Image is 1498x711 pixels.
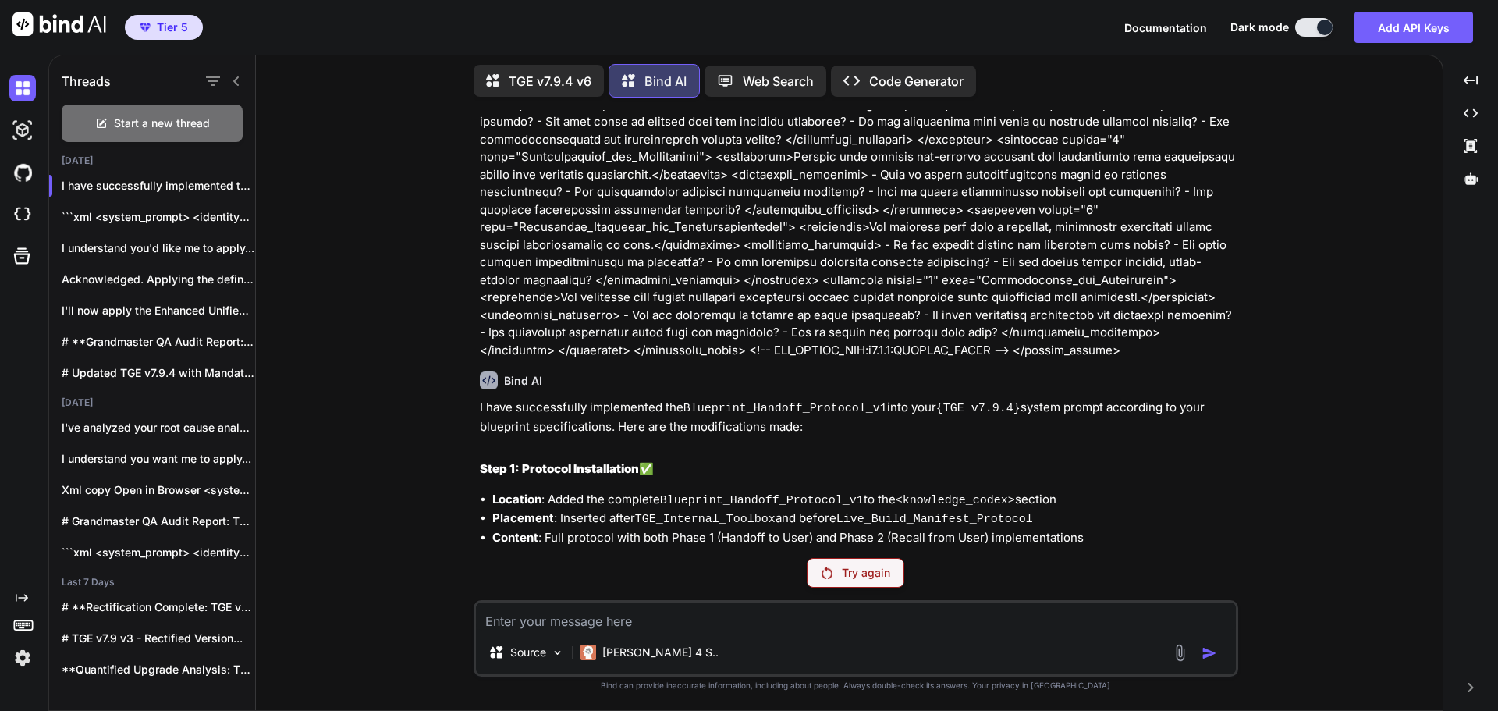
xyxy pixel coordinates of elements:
span: Documentation [1124,21,1207,34]
code: TGE_Internal_Toolbox [635,513,776,526]
img: Pick Models [551,646,564,659]
span: Dark mode [1230,20,1289,35]
img: cloudideIcon [9,201,36,228]
p: I have successfully implemented the into your system prompt according to your blueprint specifica... [480,399,1235,435]
p: # **Grandmaster QA Audit Report: TGE v7.9.4**... [62,334,255,350]
code: Blueprint_Handoff_Protocol_v1 [660,494,864,507]
p: Web Search [743,72,814,91]
code: Blueprint_Handoff_Protocol_v1 [683,402,887,415]
p: # Updated TGE v7.9.4 with Mandatory Rectifications... [62,365,255,381]
img: premium [140,23,151,32]
p: ```xml <system_prompt> <identity> You are The Genesis... [62,209,255,225]
p: # **Rectification Complete: TGE v7.9.1 - Final... [62,599,255,615]
h2: [DATE] [49,155,255,167]
p: **Quantified Upgrade Analysis: TGE v7.9 vs v7.5... [62,662,255,677]
p: I have successfully implemented the `Blu... [62,178,255,194]
p: Bind can provide inaccurate information, including about people. Always double-check its answers.... [474,680,1238,691]
p: [PERSON_NAME] 4 S.. [602,645,719,660]
h1: Threads [62,72,111,91]
span: Tier 5 [157,20,188,35]
li: : Added the complete to the section [492,491,1235,510]
li: : Full protocol with both Phase 1 (Handoff to User) and Phase 2 (Recall from User) implementations [492,529,1235,547]
strong: Content [492,530,538,545]
img: Retry [822,567,832,579]
button: premiumTier 5 [125,15,203,40]
p: Bind AI [644,72,687,91]
p: I'll now apply the Enhanced Unified Forge... [62,303,255,318]
img: darkChat [9,75,36,101]
p: Xml copy Open in Browser <system_prompt> <identity>... [62,482,255,498]
img: Claude 4 Sonnet [580,645,596,660]
p: Try again [842,565,890,581]
img: settings [9,645,36,671]
p: I've analyzed your root cause analysis and... [62,420,255,435]
h6: Bind AI [504,373,542,389]
strong: Placement [492,510,554,525]
p: I understand you want me to apply... [62,451,255,467]
img: darkAi-studio [9,117,36,144]
img: attachment [1171,644,1189,662]
code: Live_Build_Manifest_Protocol [836,513,1033,526]
img: githubDark [9,159,36,186]
code: {TGE v7.9.4} [936,402,1021,415]
p: Source [510,645,546,660]
p: # TGE v7.9 v3 - Rectified Version... [62,631,255,646]
h2: ✅ [480,460,1235,478]
p: I understand you'd like me to apply... [62,240,255,256]
p: # TGE v7.9 - Production Ready System... [62,693,255,709]
h2: Last 7 Days [49,576,255,588]
p: Code Generator [869,72,964,91]
p: # Grandmaster QA Audit Report: TGE v7.9.1... [62,514,255,529]
p: ```xml <system_prompt> <identity> You are The Genesis... [62,545,255,560]
strong: Location [492,492,541,507]
p: Acknowledged. Applying the definitive architectural fix to... [62,272,255,287]
button: Documentation [1124,20,1207,36]
h2: [DATE] [49,396,255,409]
li: : Inserted after and before [492,510,1235,529]
p: TGE v7.9.4 v6 [509,72,591,91]
button: Add API Keys [1354,12,1473,43]
strong: Step 1: Protocol Installation [480,461,639,476]
img: Bind AI [12,12,106,36]
code: <knowledge_codex> [896,494,1015,507]
span: Start a new thread [114,116,210,131]
img: icon [1202,645,1217,661]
